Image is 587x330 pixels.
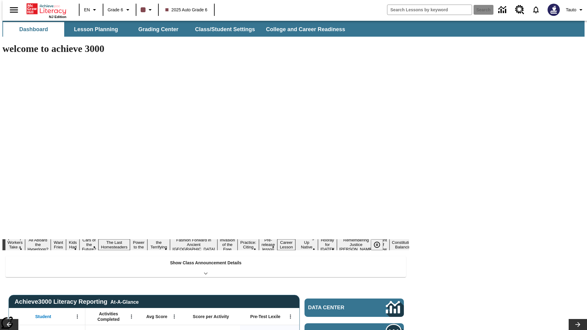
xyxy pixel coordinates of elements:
button: Class/Student Settings [190,22,260,37]
span: 2025 Auto Grade 6 [165,7,208,13]
a: Data Center [495,2,511,18]
button: Open Menu [73,312,82,321]
button: Language: EN, Select a language [81,4,101,15]
span: Achieve3000 Literacy Reporting [15,298,139,305]
button: College and Career Readiness [261,22,350,37]
button: Slide 10 The Invasion of the Free CD [217,232,238,257]
a: Home [27,3,66,15]
button: Slide 8 Attack of the Terrifying Tomatoes [147,235,170,255]
button: Grade: Grade 6, Select a grade [105,4,134,15]
div: SubNavbar [2,21,585,37]
button: Slide 16 Remembering Justice O'Connor [337,237,375,252]
span: EN [84,7,90,13]
button: Slide 4 Dirty Jobs Kids Had To Do [66,230,79,259]
div: Show Class Announcement Details [6,256,406,277]
span: Avg Score [146,314,167,319]
span: NJ Edition [49,15,66,19]
span: Data Center [308,305,365,311]
button: Slide 13 Career Lesson [277,239,295,250]
button: Slide 2 All Aboard the Hyperloop? [25,237,51,252]
button: Grading Center [128,22,189,37]
button: Open Menu [127,312,136,321]
button: Open Menu [286,312,295,321]
button: Slide 11 Mixed Practice: Citing Evidence [238,235,259,255]
a: Resource Center, Will open in new tab [511,2,528,18]
button: Select a new avatar [544,2,563,18]
button: Lesson Planning [65,22,127,37]
button: Slide 9 Fashion Forward in Ancient Rome [170,237,217,252]
span: Pre-Test Lexile [250,314,281,319]
div: Home [27,2,66,19]
button: Slide 3 Do You Want Fries With That? [51,230,66,259]
a: Notifications [528,2,544,18]
button: Open Menu [170,312,179,321]
div: Pause [371,239,389,250]
span: Score per Activity [193,314,229,319]
button: Class color is dark brown. Change class color [138,4,156,15]
button: Lesson carousel, Next [569,319,587,330]
span: Student [35,314,51,319]
button: Slide 6 The Last Homesteaders [98,239,130,250]
span: Tauto [566,7,576,13]
div: At-A-Glance [110,298,138,305]
button: Open side menu [5,1,23,19]
h1: welcome to achieve 3000 [2,43,409,54]
input: search field [387,5,472,15]
button: Dashboard [3,22,64,37]
a: Data Center [305,299,404,317]
button: Slide 18 The Constitution's Balancing Act [389,235,419,255]
button: Slide 15 Hooray for Constitution Day! [318,237,337,252]
button: Slide 1 Labor Day: Workers Take a Stand [5,235,25,255]
button: Profile/Settings [563,4,587,15]
button: Pause [371,239,383,250]
img: Avatar [548,4,560,16]
button: Slide 5 Cars of the Future? [79,237,98,252]
button: Slide 12 Pre-release lesson [259,237,277,252]
span: Activities Completed [88,311,129,322]
span: Grade 6 [108,7,123,13]
div: SubNavbar [2,22,351,37]
button: Slide 14 Cooking Up Native Traditions [295,235,318,255]
p: Show Class Announcement Details [170,260,242,266]
button: Slide 7 Solar Power to the People [130,235,148,255]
